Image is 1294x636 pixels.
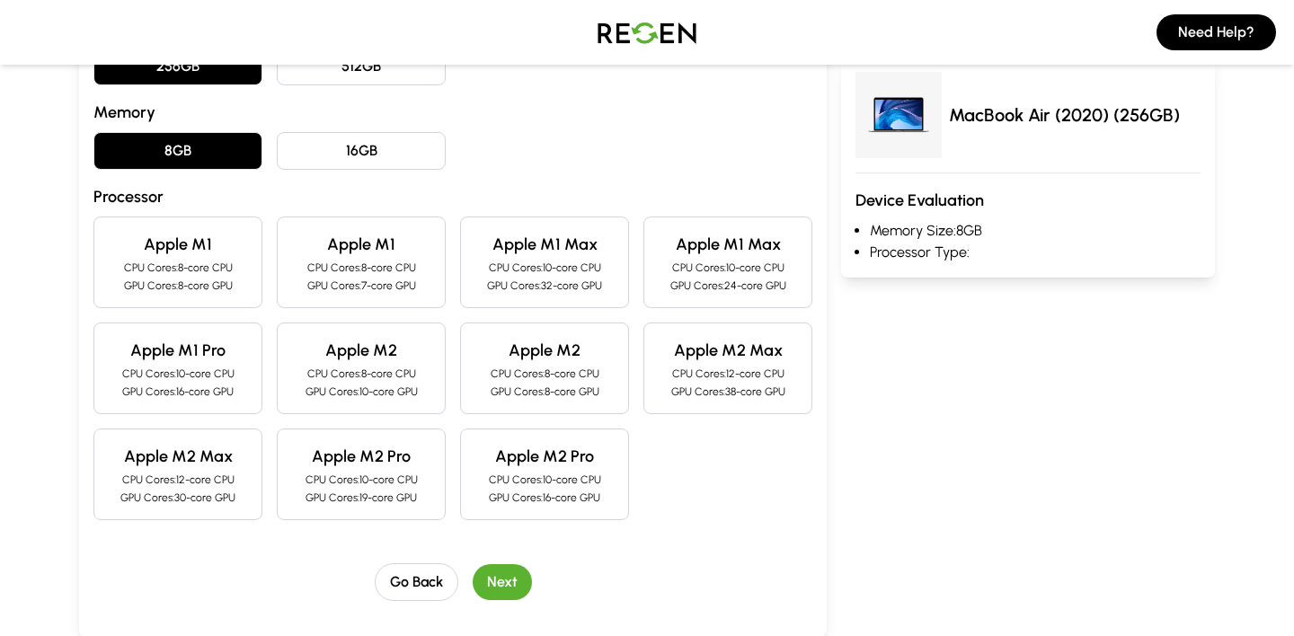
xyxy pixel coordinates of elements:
img: Logo [584,7,710,57]
li: Memory Size: 8GB [870,220,1201,242]
p: CPU Cores: 8-core CPU [475,367,614,381]
button: Next [473,564,532,600]
h4: Apple M1 [109,232,247,257]
p: CPU Cores: 10-core CPU [109,367,247,381]
p: CPU Cores: 12-core CPU [659,367,797,381]
h4: Apple M1 Max [659,232,797,257]
h4: Apple M2 Max [659,338,797,363]
h4: Apple M1 Pro [109,338,247,363]
img: MacBook Air (2020) [855,72,942,158]
p: CPU Cores: 8-core CPU [292,261,430,275]
h3: Device Evaluation [855,188,1201,213]
li: Processor Type: [870,242,1201,263]
p: GPU Cores: 8-core GPU [109,278,247,293]
p: CPU Cores: 10-core CPU [475,473,614,487]
p: GPU Cores: 10-core GPU [292,384,430,399]
p: CPU Cores: 12-core CPU [109,473,247,487]
p: GPU Cores: 38-core GPU [659,384,797,399]
p: GPU Cores: 8-core GPU [475,384,614,399]
p: MacBook Air (2020) (256GB) [949,102,1180,128]
h4: Apple M1 Max [475,232,614,257]
button: 8GB [93,132,262,170]
button: 16GB [277,132,446,170]
h4: Apple M2 Max [109,444,247,469]
h4: Apple M1 [292,232,430,257]
h3: Processor [93,184,812,209]
p: GPU Cores: 32-core GPU [475,278,614,293]
p: CPU Cores: 10-core CPU [475,261,614,275]
button: Go Back [375,563,458,601]
p: GPU Cores: 19-core GPU [292,490,430,505]
button: Need Help? [1157,14,1276,50]
h4: Apple M2 Pro [475,444,614,469]
button: 256GB [93,48,262,85]
p: CPU Cores: 8-core CPU [292,367,430,381]
p: CPU Cores: 10-core CPU [659,261,797,275]
p: GPU Cores: 30-core GPU [109,490,247,505]
p: CPU Cores: 8-core CPU [109,261,247,275]
p: CPU Cores: 10-core CPU [292,473,430,487]
h4: Apple M2 Pro [292,444,430,469]
p: GPU Cores: 16-core GPU [475,490,614,505]
button: 512GB [277,48,446,85]
p: GPU Cores: 7-core GPU [292,278,430,293]
h4: Apple M2 [292,338,430,363]
p: GPU Cores: 24-core GPU [659,278,797,293]
h4: Apple M2 [475,338,614,363]
p: GPU Cores: 16-core GPU [109,384,247,399]
h3: Memory [93,100,812,125]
